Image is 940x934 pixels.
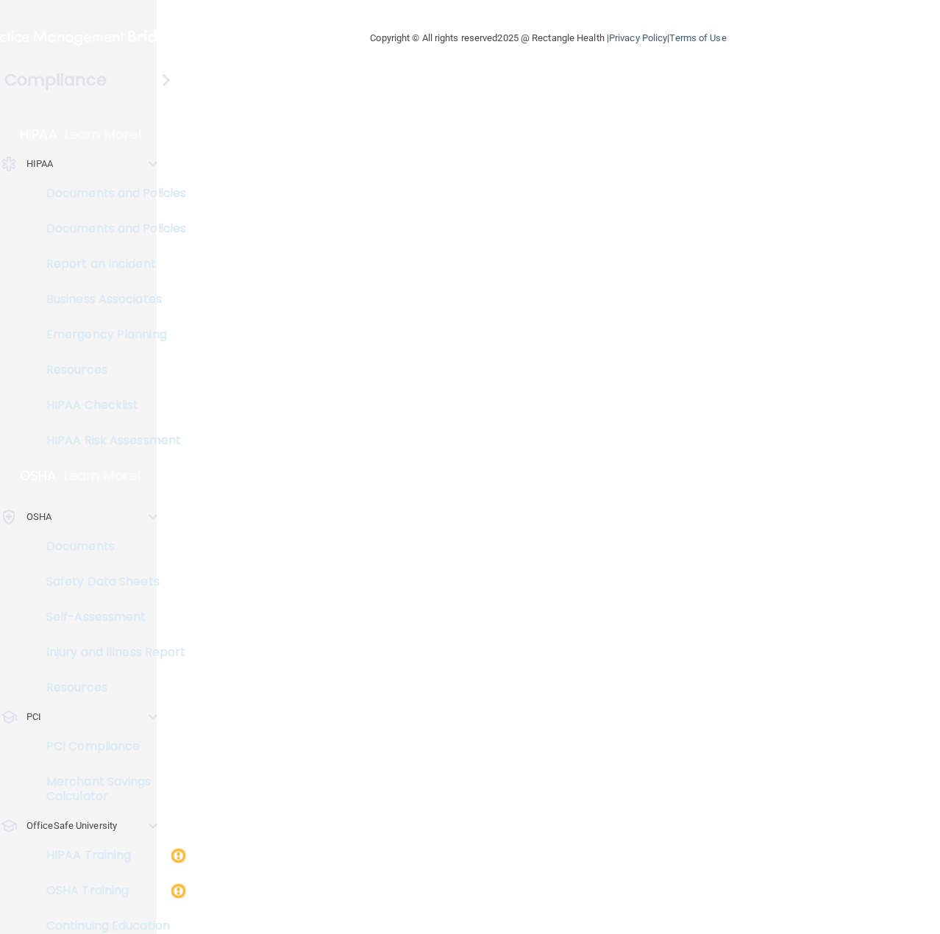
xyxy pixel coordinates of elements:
p: Resources [10,363,210,377]
p: Resources [10,680,210,695]
a: Terms of Use [669,32,726,43]
p: Self-Assessment [10,610,210,624]
p: HIPAA Risk Assessment [10,433,210,448]
p: PCI [26,708,41,726]
p: Business Associates [10,292,210,307]
p: OSHA [20,467,57,485]
p: Emergency Planning [10,327,210,342]
p: HIPAA [20,126,57,143]
p: OSHA [26,508,51,526]
p: Documents and Policies [10,186,210,201]
p: Documents [10,539,210,554]
p: Merchant Savings Calculator [10,774,210,804]
p: OSHA Training [10,883,129,898]
p: OfficeSafe University [26,817,117,835]
p: HIPAA Training [10,848,131,863]
p: Safety Data Sheets [10,574,210,589]
p: HIPAA Checklist [10,398,210,413]
p: HIPAA [26,155,54,173]
img: warning-circle.0cc9ac19.png [169,882,188,900]
h4: Compliance [4,70,107,90]
a: Privacy Policy [609,32,667,43]
img: warning-circle.0cc9ac19.png [169,846,188,865]
p: PCI Compliance [10,739,210,754]
p: Continuing Education [10,919,210,933]
p: Report an Incident [10,257,210,271]
p: Learn More! [64,467,142,485]
div: Copyright © All rights reserved 2025 @ Rectangle Health | | [280,15,817,62]
p: Injury and Illness Report [10,645,210,660]
p: Documents and Policies [10,221,210,236]
p: Learn More! [65,126,143,143]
